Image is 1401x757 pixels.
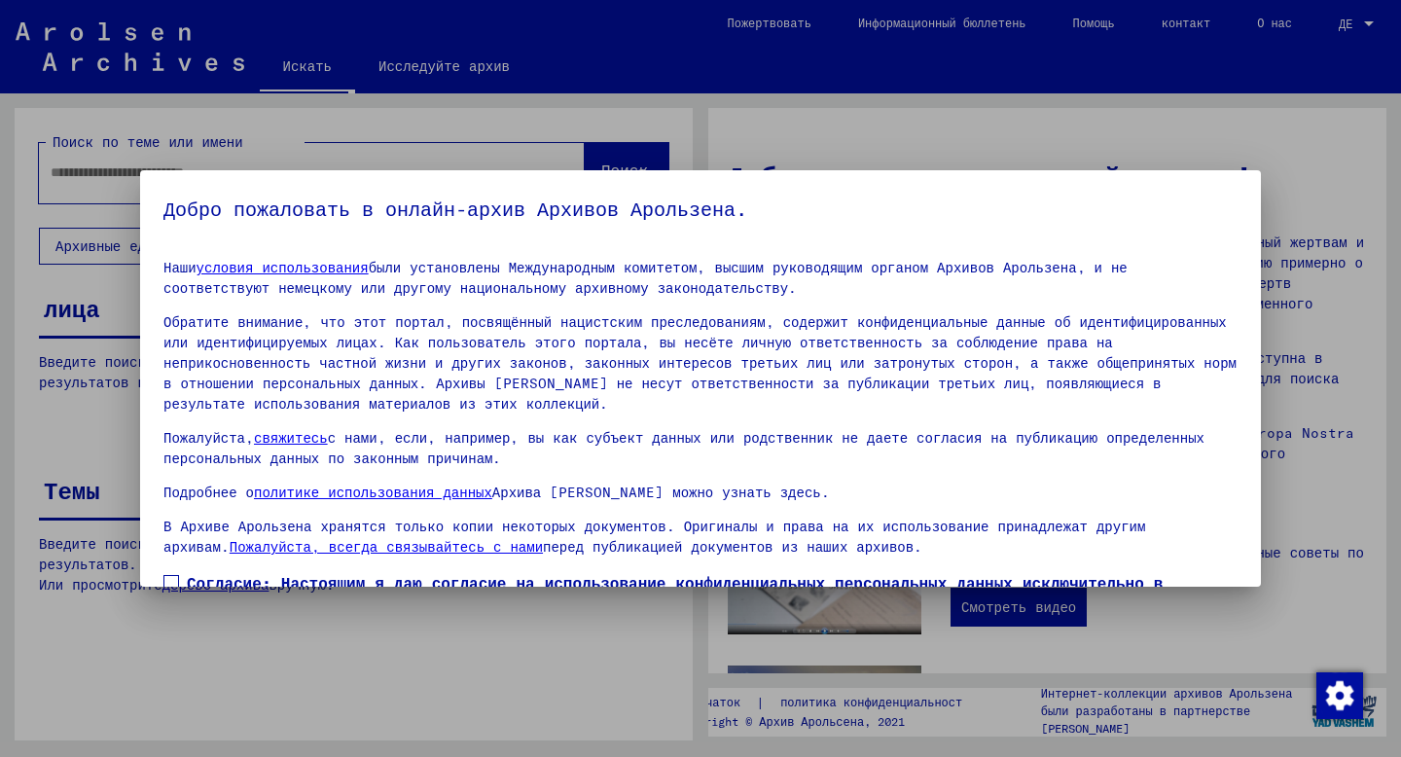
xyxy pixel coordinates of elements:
[163,429,254,447] font: Пожалуйста,
[187,573,1202,639] font: Согласие: Настоящим я даю согласие на использование конфиденциальных персональных данных исключит...
[163,197,747,221] font: Добро пожаловать в онлайн-архив Архивов Арользена.
[254,429,328,447] a: свяжитесь
[163,429,1204,467] font: с нами, если, например, вы как субъект данных или родственник не даете согласия на публикацию опр...
[543,538,922,556] font: перед публикацией документов из наших архивов.
[163,518,1145,556] font: В Архиве Арользена хранятся только копии некоторых документов. Оригиналы и права на их использова...
[197,259,369,276] a: условия использования
[163,313,1237,413] font: Обратите внимание, что этот портал, посвящённый нацистским преследованиям, содержит конфиденциаль...
[163,259,197,276] font: Наши
[492,484,830,501] font: Архива [PERSON_NAME] можно узнать здесь.
[1315,671,1362,718] div: Изменить согласие
[230,538,543,556] a: Пожалуйста, всегда связывайтесь с нами
[163,259,1128,297] font: были установлены Международным комитетом, высшим руководящим органом Архивов Арользена, и не соот...
[163,484,254,501] font: Подробнее о
[254,484,492,501] a: политике использования данных
[1316,672,1363,719] img: Изменить согласие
